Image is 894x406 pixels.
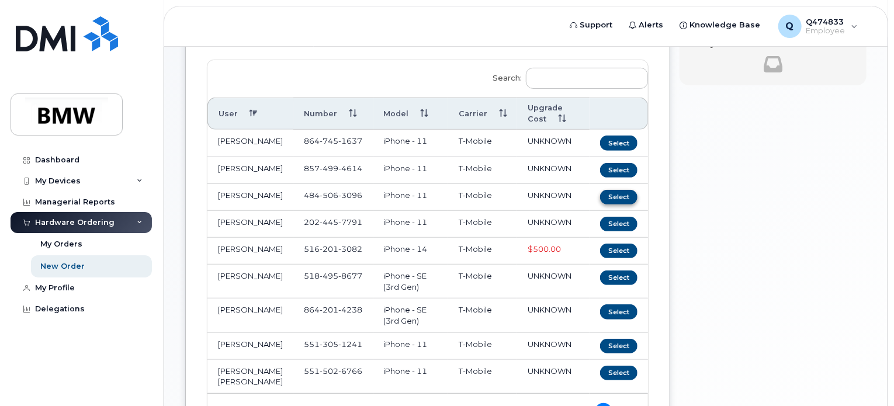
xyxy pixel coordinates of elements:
[320,271,338,280] span: 495
[806,17,846,26] span: Q474833
[373,360,449,394] td: iPhone - 11
[600,270,637,285] button: Select
[304,164,362,173] span: 857
[207,184,293,211] td: [PERSON_NAME]
[672,13,769,37] a: Knowledge Base
[207,333,293,360] td: [PERSON_NAME]
[486,60,648,93] label: Search:
[373,265,449,299] td: iPhone - SE (3rd Gen)
[600,190,637,204] button: Select
[528,164,571,173] span: UNKNOWN
[526,68,648,89] input: Search:
[517,98,590,130] th: Upgrade Cost: activate to sort column ascending
[770,15,866,38] div: Q474833
[207,98,293,130] th: User: activate to sort column descending
[373,333,449,360] td: iPhone - 11
[806,26,846,36] span: Employee
[320,305,338,314] span: 201
[320,339,338,349] span: 305
[320,190,338,200] span: 506
[304,136,362,145] span: 864
[528,190,571,200] span: UNKNOWN
[448,211,517,238] td: T-Mobile
[304,190,362,200] span: 484
[304,339,362,349] span: 551
[580,19,613,31] span: Support
[373,238,449,265] td: iPhone - 14
[304,271,362,280] span: 518
[304,305,362,314] span: 864
[320,164,338,173] span: 499
[373,211,449,238] td: iPhone - 11
[528,271,571,280] span: UNKNOWN
[293,98,373,130] th: Number: activate to sort column ascending
[528,244,561,254] span: Full Upgrade Eligibility Date 2027-01-21
[448,98,517,130] th: Carrier: activate to sort column ascending
[338,244,362,254] span: 3082
[207,130,293,157] td: [PERSON_NAME]
[207,238,293,265] td: [PERSON_NAME]
[528,136,571,145] span: UNKNOWN
[320,244,338,254] span: 201
[207,265,293,299] td: [PERSON_NAME]
[600,244,637,258] button: Select
[320,136,338,145] span: 745
[448,360,517,394] td: T-Mobile
[843,355,885,397] iframe: Messenger Launcher
[600,339,637,353] button: Select
[448,238,517,265] td: T-Mobile
[562,13,621,37] a: Support
[600,217,637,231] button: Select
[373,130,449,157] td: iPhone - 11
[690,19,761,31] span: Knowledge Base
[600,163,637,178] button: Select
[338,136,362,145] span: 1637
[338,190,362,200] span: 3096
[639,19,664,31] span: Alerts
[373,299,449,332] td: iPhone - SE (3rd Gen)
[600,366,637,380] button: Select
[338,164,362,173] span: 4614
[448,157,517,184] td: T-Mobile
[448,299,517,332] td: T-Mobile
[373,184,449,211] td: iPhone - 11
[528,217,571,227] span: UNKNOWN
[304,366,362,376] span: 551
[338,305,362,314] span: 4238
[320,366,338,376] span: 502
[338,366,362,376] span: 6766
[338,271,362,280] span: 8677
[207,211,293,238] td: [PERSON_NAME]
[528,305,571,314] span: UNKNOWN
[448,184,517,211] td: T-Mobile
[600,304,637,319] button: Select
[621,13,672,37] a: Alerts
[338,217,362,227] span: 7791
[338,339,362,349] span: 1241
[786,19,794,33] span: Q
[528,366,571,376] span: UNKNOWN
[320,217,338,227] span: 445
[304,244,362,254] span: 516
[600,136,637,150] button: Select
[373,98,449,130] th: Model: activate to sort column ascending
[528,339,571,349] span: UNKNOWN
[304,217,362,227] span: 202
[207,299,293,332] td: [PERSON_NAME]
[448,130,517,157] td: T-Mobile
[448,265,517,299] td: T-Mobile
[373,157,449,184] td: iPhone - 11
[448,333,517,360] td: T-Mobile
[207,360,293,394] td: [PERSON_NAME] [PERSON_NAME]
[207,157,293,184] td: [PERSON_NAME]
